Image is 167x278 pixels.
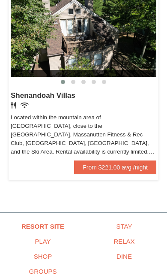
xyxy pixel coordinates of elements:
div: Located within the mountain area of [GEOGRAPHIC_DATA], close to the [GEOGRAPHIC_DATA], Massanutte... [11,113,156,156]
span: Shenandoah Villas [11,91,75,100]
a: From $221.00 avg /night [74,160,156,174]
a: Play [2,234,83,249]
a: Shop [2,249,83,264]
a: Resort Site [2,219,83,234]
a: Stay [83,219,165,234]
a: Dine [83,249,165,264]
i: Wireless Internet (free) [21,102,29,109]
i: Restaurant [11,102,16,109]
a: Relax [83,234,165,249]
